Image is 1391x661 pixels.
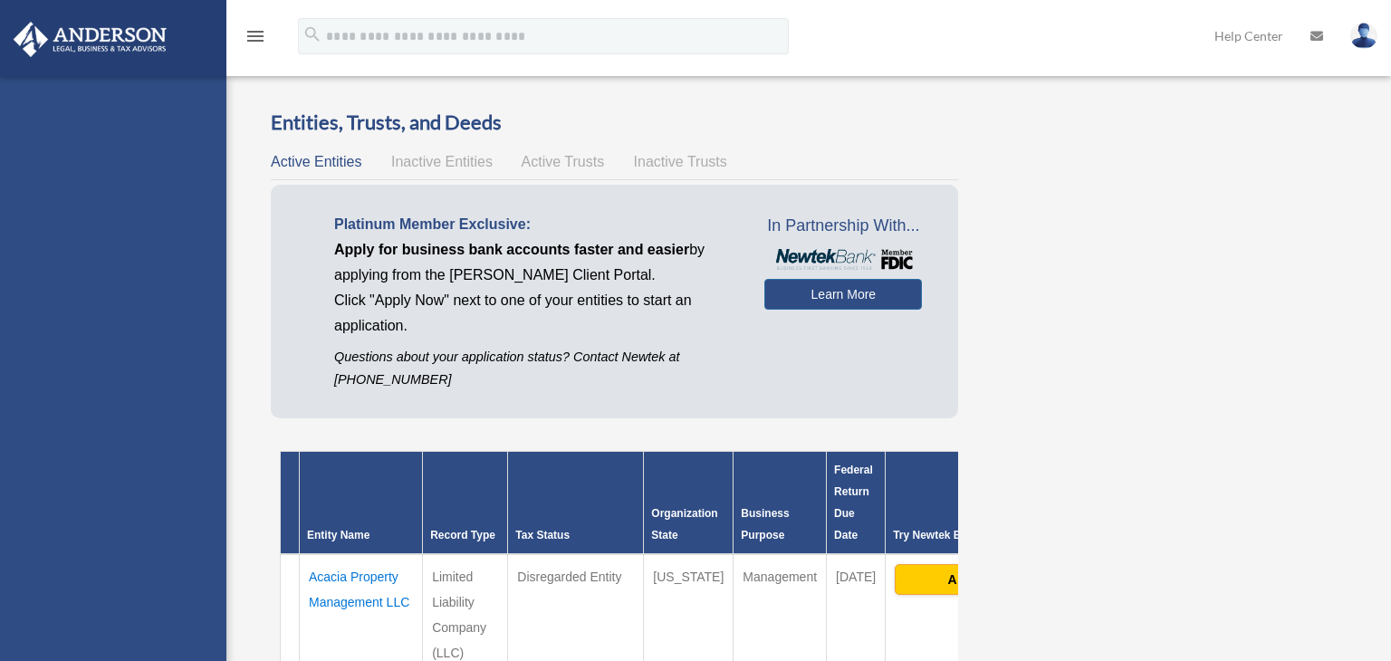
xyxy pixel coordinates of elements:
[245,32,266,47] a: menu
[634,154,727,169] span: Inactive Trusts
[1350,23,1377,49] img: User Pic
[764,212,922,241] span: In Partnership With...
[522,154,605,169] span: Active Trusts
[245,25,266,47] i: menu
[391,154,493,169] span: Inactive Entities
[300,452,423,555] th: Entity Name
[644,452,734,555] th: Organization State
[895,564,1071,595] button: Apply Now
[764,279,922,310] a: Learn More
[334,237,737,288] p: by applying from the [PERSON_NAME] Client Portal.
[334,346,737,391] p: Questions about your application status? Contact Newtek at [PHONE_NUMBER]
[773,249,913,270] img: NewtekBankLogoSM.png
[423,452,508,555] th: Record Type
[271,109,958,137] h3: Entities, Trusts, and Deeds
[734,452,827,555] th: Business Purpose
[334,288,737,339] p: Click "Apply Now" next to one of your entities to start an application.
[334,212,737,237] p: Platinum Member Exclusive:
[302,24,322,44] i: search
[893,524,1073,546] div: Try Newtek Bank
[508,452,644,555] th: Tax Status
[334,242,689,257] span: Apply for business bank accounts faster and easier
[8,22,172,57] img: Anderson Advisors Platinum Portal
[271,154,361,169] span: Active Entities
[827,452,886,555] th: Federal Return Due Date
